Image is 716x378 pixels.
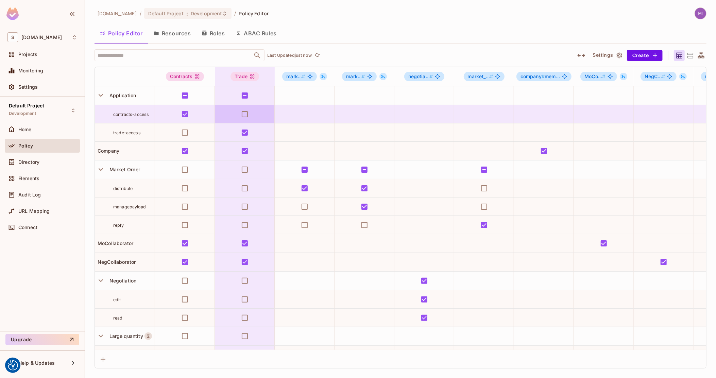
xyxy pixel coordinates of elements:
span: company#member [516,72,572,81]
span: the active workspace [97,10,137,17]
span: # [362,73,365,79]
span: MoCo... [584,73,605,79]
button: Resources [148,25,196,42]
span: mem... [521,74,560,79]
button: Roles [196,25,230,42]
button: Open [253,51,262,60]
span: URL Mapping [18,208,50,214]
span: Projects [18,52,37,57]
span: # [602,73,605,79]
span: market_order#creator [342,72,376,81]
span: # [302,73,305,79]
span: Company [95,148,119,154]
span: contracts-access [113,112,149,117]
span: refresh [314,52,320,59]
span: # [662,73,665,79]
span: mark... [346,73,365,79]
span: Click to refresh data [312,51,321,59]
button: Upgrade [5,334,79,345]
button: ABAC Rules [230,25,282,42]
img: Revisit consent button [8,360,18,371]
span: mark... [286,73,305,79]
span: managepayload [113,204,146,209]
span: Development [191,10,222,17]
span: trade-access [113,130,141,135]
button: Settings [590,50,624,61]
span: Policy [18,143,33,149]
span: Development [9,111,36,116]
button: A Resource Set is a dynamically conditioned resource, defined by real-time criteria. [144,332,152,340]
span: Elements [18,176,39,181]
span: market_order#invitee [464,72,505,81]
button: refresh [313,51,321,59]
span: market_order#coCollaborator [282,72,317,81]
span: # [490,73,493,79]
img: michal.wojcik@testshipping.com [695,8,706,19]
span: Application [107,92,136,98]
button: Consent Preferences [8,360,18,371]
span: read [113,315,123,321]
span: NegC... [645,73,665,79]
li: / [140,10,141,17]
span: NegCollaborator [95,259,136,265]
span: S [7,32,18,42]
span: Help & Updates [18,360,55,366]
span: Home [18,127,32,132]
span: Monitoring [18,68,44,73]
span: NegCollaborator#member [641,72,677,81]
span: Settings [18,84,38,90]
span: Default Project [9,103,44,108]
span: # [430,73,433,79]
span: negotia... [408,73,433,79]
span: MoCollaborator#member [580,72,617,81]
span: Large quantity [107,333,143,339]
p: Last Updated just now [267,53,312,58]
span: Policy Editor [239,10,269,17]
span: market_... [468,73,493,79]
span: MoCollaborator [95,240,133,246]
span: Negotiation [107,278,137,283]
span: Connect [18,225,37,230]
span: company [521,73,545,79]
div: Trade [231,72,259,81]
div: Contracts [166,72,204,81]
span: # [542,73,545,79]
span: negotiation#creator [404,72,445,81]
span: Default Project [148,10,184,17]
span: : [186,11,188,16]
img: SReyMgAAAABJRU5ErkJggg== [6,7,19,20]
li: / [234,10,236,17]
span: edit [113,297,121,302]
span: Audit Log [18,192,41,197]
span: reply [113,223,124,228]
button: Policy Editor [95,25,148,42]
span: Market Order [107,167,140,172]
span: distribute [113,186,133,191]
button: Create [627,50,663,61]
span: Workspace: sea.live [21,35,62,40]
span: Directory [18,159,39,165]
